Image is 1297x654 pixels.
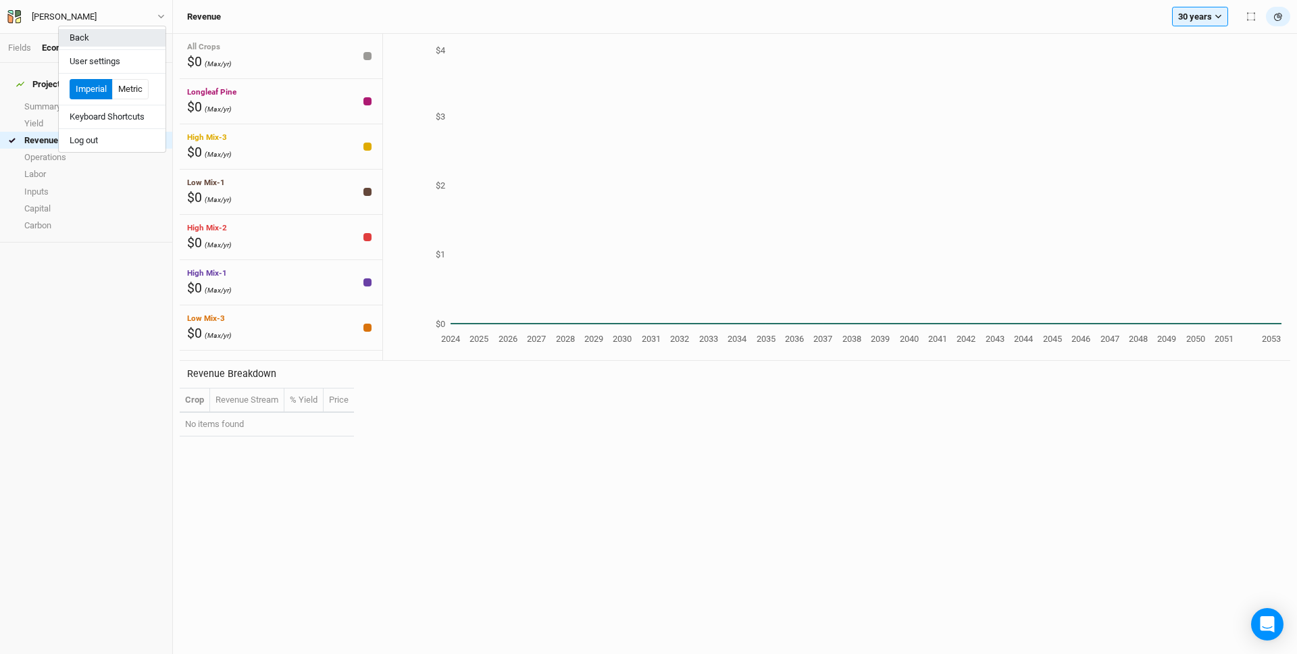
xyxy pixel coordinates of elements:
[436,249,445,259] tspan: $1
[1100,334,1119,344] tspan: 2047
[436,319,445,329] tspan: $0
[900,334,919,344] tspan: 2040
[1215,334,1234,344] tspan: 2051
[324,388,354,413] th: Price
[670,334,689,344] tspan: 2032
[842,334,861,344] tspan: 2038
[210,388,284,413] th: Revenue Stream
[728,334,747,344] tspan: 2034
[187,280,202,296] span: $0
[187,313,225,323] span: Low Mix-3
[32,10,97,24] div: [PERSON_NAME]
[1262,334,1281,344] tspan: 2053
[469,334,488,344] tspan: 2025
[1251,608,1283,640] div: Open Intercom Messenger
[187,87,236,97] span: Longleaf Pine
[205,286,232,295] span: (Max/yr)
[7,9,166,24] button: [PERSON_NAME]
[70,79,113,99] button: Imperial
[187,42,220,51] span: All Crops
[785,334,804,344] tspan: 2036
[187,268,227,278] span: High Mix-1
[642,334,661,344] tspan: 2031
[187,145,202,160] span: $0
[986,334,1004,344] tspan: 2043
[112,79,149,99] button: Metric
[32,10,97,24] div: Wisniewski
[556,334,575,344] tspan: 2028
[187,178,225,187] span: Low Mix-1
[180,413,354,436] td: No items found
[8,43,31,53] a: Fields
[59,29,166,47] button: Back
[187,223,227,232] span: High Mix-2
[957,334,975,344] tspan: 2042
[205,331,232,340] span: (Max/yr)
[59,53,166,70] button: User settings
[187,99,202,115] span: $0
[180,388,210,413] th: Crop
[613,334,632,344] tspan: 2030
[699,334,718,344] tspan: 2033
[871,334,890,344] tspan: 2039
[205,195,232,204] span: (Max/yr)
[436,45,446,55] tspan: $4
[441,334,461,344] tspan: 2024
[1172,7,1228,27] button: 30 years
[584,334,603,344] tspan: 2029
[813,334,832,344] tspan: 2037
[187,190,202,205] span: $0
[187,368,276,380] h3: Revenue Breakdown
[527,334,546,344] tspan: 2027
[187,11,221,22] h3: Revenue
[187,326,202,341] span: $0
[1129,334,1148,344] tspan: 2048
[436,180,445,191] tspan: $2
[59,132,166,149] button: Log out
[928,334,947,344] tspan: 2041
[205,241,232,249] span: (Max/yr)
[757,334,775,344] tspan: 2035
[1071,334,1090,344] tspan: 2046
[284,388,324,413] th: % Yield
[16,79,76,90] div: Projections
[205,59,232,68] span: (Max/yr)
[1186,334,1205,344] tspan: 2050
[1043,334,1062,344] tspan: 2045
[205,105,232,114] span: (Max/yr)
[205,150,232,159] span: (Max/yr)
[1157,334,1176,344] tspan: 2049
[499,334,517,344] tspan: 2026
[59,108,166,126] button: Keyboard Shortcuts
[436,111,445,122] tspan: $3
[187,54,202,70] span: $0
[42,42,84,54] div: Economics
[187,235,202,251] span: $0
[187,132,227,142] span: High Mix-3
[1014,334,1034,344] tspan: 2044
[187,359,227,369] span: High Mix-4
